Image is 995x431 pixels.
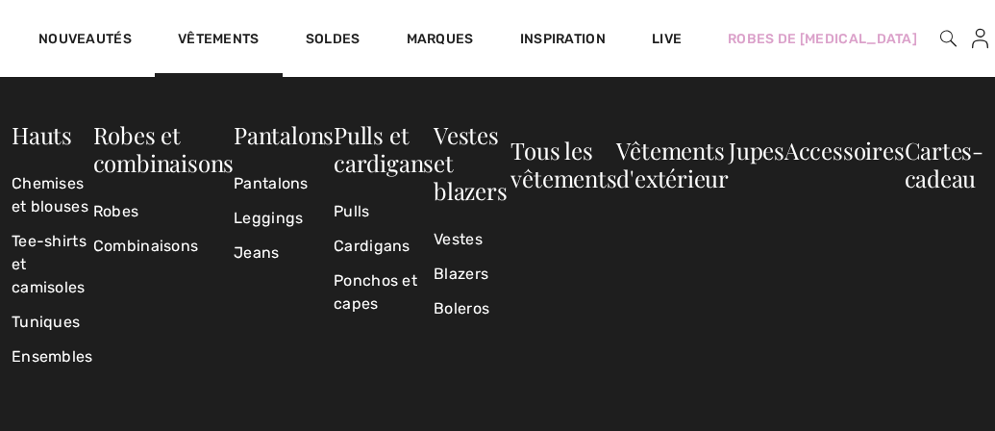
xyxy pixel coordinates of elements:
a: Boleros [434,292,510,326]
a: Marques [407,31,474,51]
a: Cartes-cadeau [905,135,983,193]
a: Chemises et blouses [12,166,93,224]
a: Combinaisons [93,229,234,264]
a: Soldes [306,31,361,51]
a: Robes [93,194,234,229]
a: Pulls et cardigans [334,119,434,178]
a: Live [652,29,682,49]
a: Robes et combinaisons [93,119,234,178]
a: Jupes [729,135,784,165]
a: Nouveautés [38,31,132,51]
span: Inspiration [520,31,606,51]
a: Ensembles [12,340,93,374]
a: Pantalons [234,166,334,201]
a: Vêtements d'extérieur [616,135,729,193]
a: Cardigans [334,229,434,264]
a: Tous les vêtements [510,135,616,193]
a: Robes de [MEDICAL_DATA] [728,29,917,49]
a: Pantalons [234,119,334,150]
a: Tuniques [12,305,93,340]
a: Vêtements [178,31,260,51]
a: Tee-shirts et camisoles [12,224,93,305]
a: Accessoires [784,135,905,165]
a: Ponchos et capes [334,264,434,321]
a: Leggings [234,201,334,236]
img: Mes infos [972,27,988,50]
a: Blazers [434,257,510,292]
a: Jeans [234,236,334,270]
img: recherche [940,27,957,50]
a: Vestes et blazers [434,119,507,206]
a: Vestes [434,222,510,257]
a: Hauts [12,119,72,150]
a: Pulls [334,194,434,229]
